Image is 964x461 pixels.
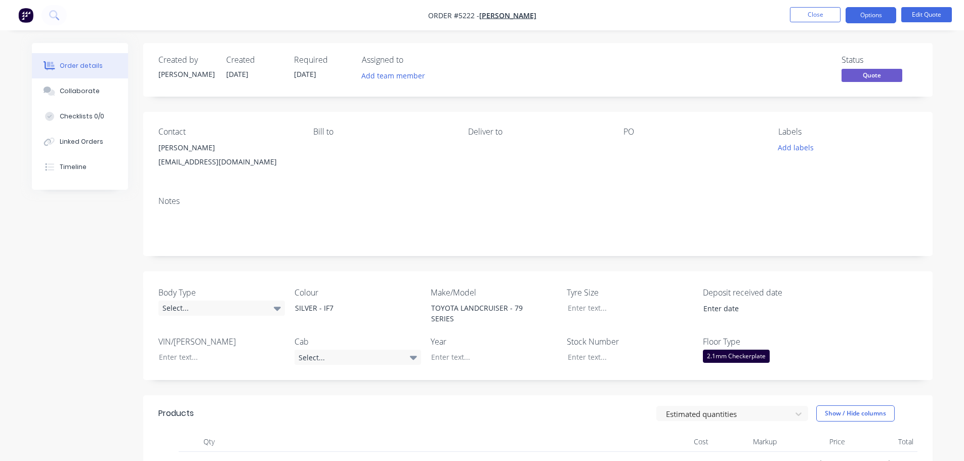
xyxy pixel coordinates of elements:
div: Status [842,55,917,65]
button: Close [790,7,841,22]
label: Deposit received date [703,286,829,299]
label: Make/Model [431,286,557,299]
div: Order details [60,61,103,70]
label: Floor Type [703,336,829,348]
label: Body Type [158,286,285,299]
img: Factory [18,8,33,23]
span: Quote [842,69,902,81]
div: Select... [158,301,285,316]
div: Created [226,55,282,65]
div: Linked Orders [60,137,103,146]
button: Options [846,7,896,23]
div: Deliver to [468,127,607,137]
span: [DATE] [226,69,248,79]
div: Markup [712,432,781,452]
button: Linked Orders [32,129,128,154]
div: Cost [644,432,712,452]
button: Edit Quote [901,7,952,22]
button: Show / Hide columns [816,405,895,422]
div: Timeline [60,162,87,172]
div: Assigned to [362,55,463,65]
button: Add team member [356,69,430,82]
label: Year [431,336,557,348]
button: Collaborate [32,78,128,104]
div: 2.1mm Checkerplate [703,350,770,363]
div: [PERSON_NAME][EMAIL_ADDRESS][DOMAIN_NAME] [158,141,297,173]
div: Required [294,55,350,65]
input: Enter date [696,301,822,316]
label: Cab [295,336,421,348]
div: Price [781,432,849,452]
div: Created by [158,55,214,65]
label: Colour [295,286,421,299]
div: Collaborate [60,87,100,96]
label: Tyre Size [567,286,693,299]
label: Stock Number [567,336,693,348]
div: [EMAIL_ADDRESS][DOMAIN_NAME] [158,155,297,169]
div: TOYOTA LANDCRUISER - 79 SERIES [423,301,550,326]
div: SILVER - IF7 [287,301,413,315]
button: Add labels [773,141,819,154]
button: Order details [32,53,128,78]
div: Checklists 0/0 [60,112,104,121]
div: Products [158,407,194,420]
a: [PERSON_NAME] [479,11,536,20]
button: Timeline [32,154,128,180]
div: Select... [295,350,421,365]
div: Contact [158,127,297,137]
button: Checklists 0/0 [32,104,128,129]
span: Order #5222 - [428,11,479,20]
div: Labels [778,127,917,137]
div: PO [623,127,762,137]
label: VIN/[PERSON_NAME] [158,336,285,348]
div: [PERSON_NAME] [158,69,214,79]
div: Qty [179,432,239,452]
span: [DATE] [294,69,316,79]
div: Total [849,432,917,452]
div: [PERSON_NAME] [158,141,297,155]
button: Add team member [362,69,431,82]
div: Bill to [313,127,452,137]
div: Notes [158,196,917,206]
